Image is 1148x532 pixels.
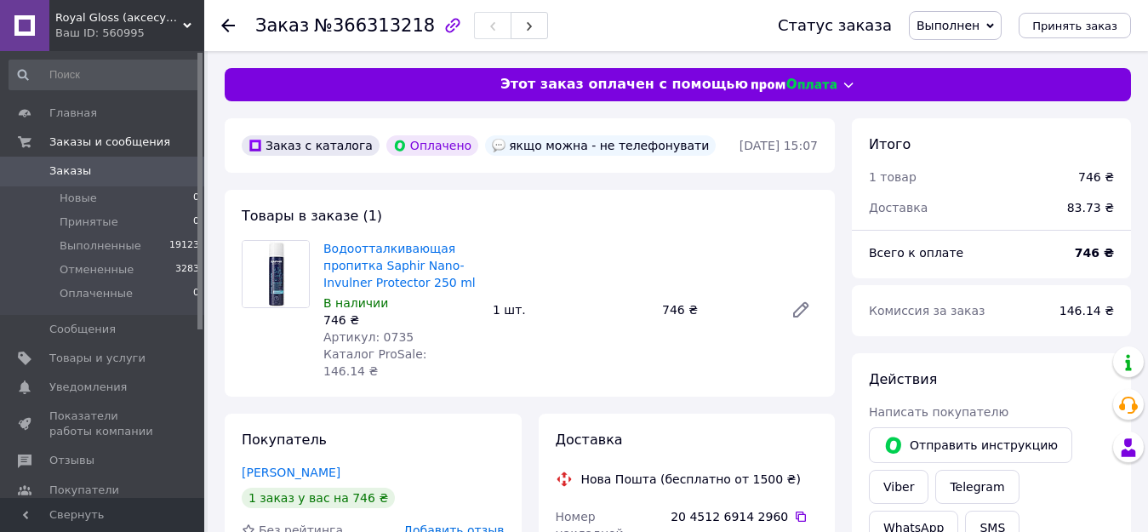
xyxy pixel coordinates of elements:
[9,60,201,90] input: Поиск
[869,201,928,215] span: Доставка
[577,471,805,488] div: Нова Пошта (бесплатно от 1500 ₴)
[49,134,170,150] span: Заказы и сообщения
[49,106,97,121] span: Главная
[193,215,199,230] span: 0
[1032,20,1117,32] span: Принять заказ
[323,296,388,310] span: В наличии
[55,10,183,26] span: Royal Gloss (аксесуари для взуття)
[386,135,478,156] div: Оплачено
[869,427,1072,463] button: Отправить инструкцию
[1019,13,1131,38] button: Принять заказ
[869,304,985,317] span: Комиссия за заказ
[175,262,199,277] span: 3283
[917,19,980,32] span: Выполнен
[60,286,133,301] span: Оплаченные
[193,191,199,206] span: 0
[314,15,435,36] span: №366313218
[1075,246,1114,260] b: 746 ₴
[243,241,309,307] img: Водоотталкивающая пропитка Saphir Nano-Invulner Protector 250 ml
[60,238,141,254] span: Выполненные
[869,246,963,260] span: Всего к оплате
[242,488,395,508] div: 1 заказ у вас на 746 ₴
[492,139,505,152] img: :speech_balloon:
[1078,169,1114,186] div: 746 ₴
[49,453,94,468] span: Отзывы
[49,351,146,366] span: Товары и услуги
[242,432,327,448] span: Покупатель
[49,322,116,337] span: Сообщения
[1059,304,1114,317] span: 146.14 ₴
[485,135,716,156] div: якщо можна - не телефонувати
[49,380,127,395] span: Уведомления
[323,312,479,329] div: 746 ₴
[740,139,818,152] time: [DATE] 15:07
[869,136,911,152] span: Итого
[49,483,119,498] span: Покупатели
[935,470,1019,504] a: Telegram
[193,286,199,301] span: 0
[221,17,235,34] div: Вернуться назад
[869,170,917,184] span: 1 товар
[655,298,777,322] div: 746 ₴
[869,405,1008,419] span: Написать покупателю
[55,26,204,41] div: Ваш ID: 560995
[486,298,655,322] div: 1 шт.
[49,409,157,439] span: Показатели работы компании
[255,15,309,36] span: Заказ
[60,191,97,206] span: Новые
[869,470,928,504] a: Viber
[323,242,476,289] a: Водоотталкивающая пропитка Saphir Nano-Invulner Protector 250 ml
[323,347,426,378] span: Каталог ProSale: 146.14 ₴
[671,508,818,525] div: 20 4512 6914 2960
[242,208,382,224] span: Товары в заказе (1)
[60,215,118,230] span: Принятые
[49,163,91,179] span: Заказы
[323,330,414,344] span: Артикул: 0735
[784,293,818,327] a: Редактировать
[242,466,340,479] a: [PERSON_NAME]
[1057,189,1124,226] div: 83.73 ₴
[60,262,134,277] span: Отмененные
[500,75,748,94] span: Этот заказ оплачен с помощью
[778,17,892,34] div: Статус заказа
[556,432,623,448] span: Доставка
[869,371,937,387] span: Действия
[169,238,199,254] span: 19123
[242,135,380,156] div: Заказ с каталога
